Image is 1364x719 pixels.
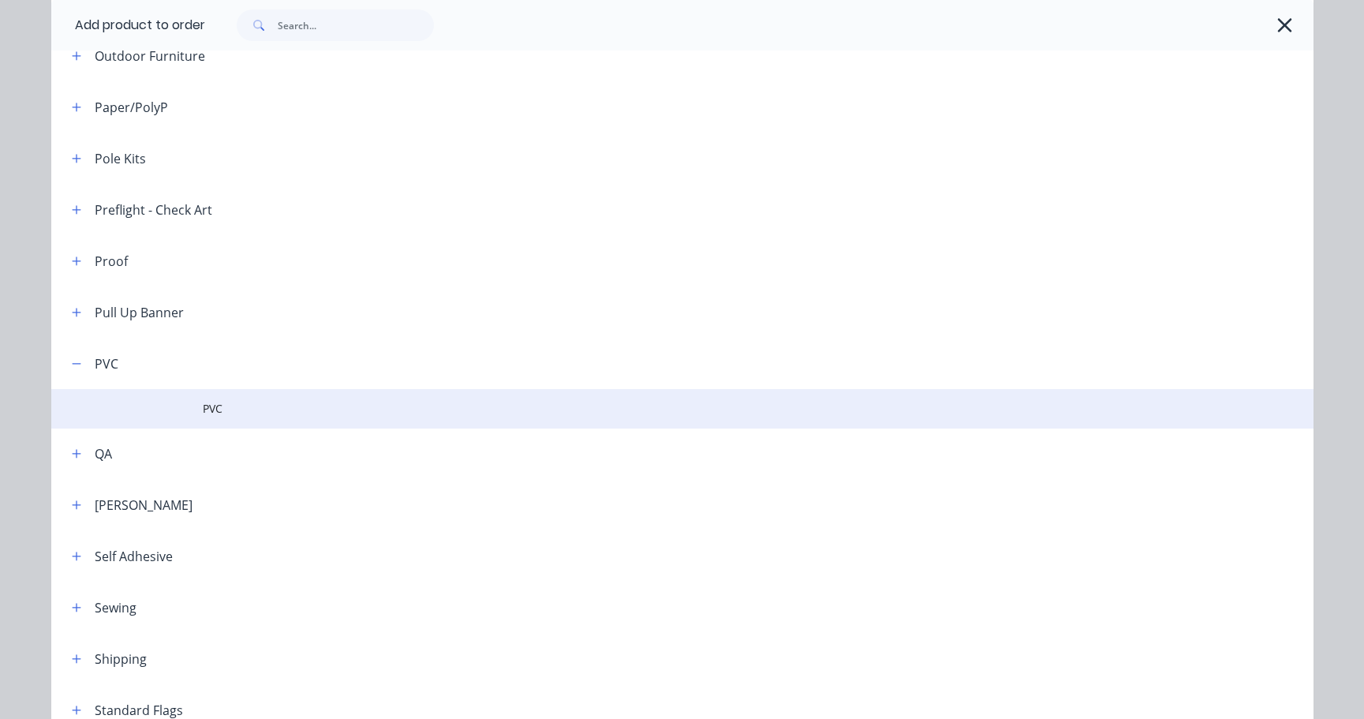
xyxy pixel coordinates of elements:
div: Pole Kits [95,149,146,168]
span: PVC [203,400,1091,417]
div: Outdoor Furniture [95,47,205,66]
div: PVC [95,354,118,373]
div: QA [95,444,112,463]
div: Self Adhesive [95,547,173,566]
div: Preflight - Check Art [95,200,212,219]
div: Proof [95,252,128,271]
input: Search... [278,9,434,41]
div: Pull Up Banner [95,303,184,322]
div: Shipping [95,650,147,668]
div: [PERSON_NAME] [95,496,192,515]
div: Paper/PolyP [95,98,168,117]
div: Sewing [95,598,136,617]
